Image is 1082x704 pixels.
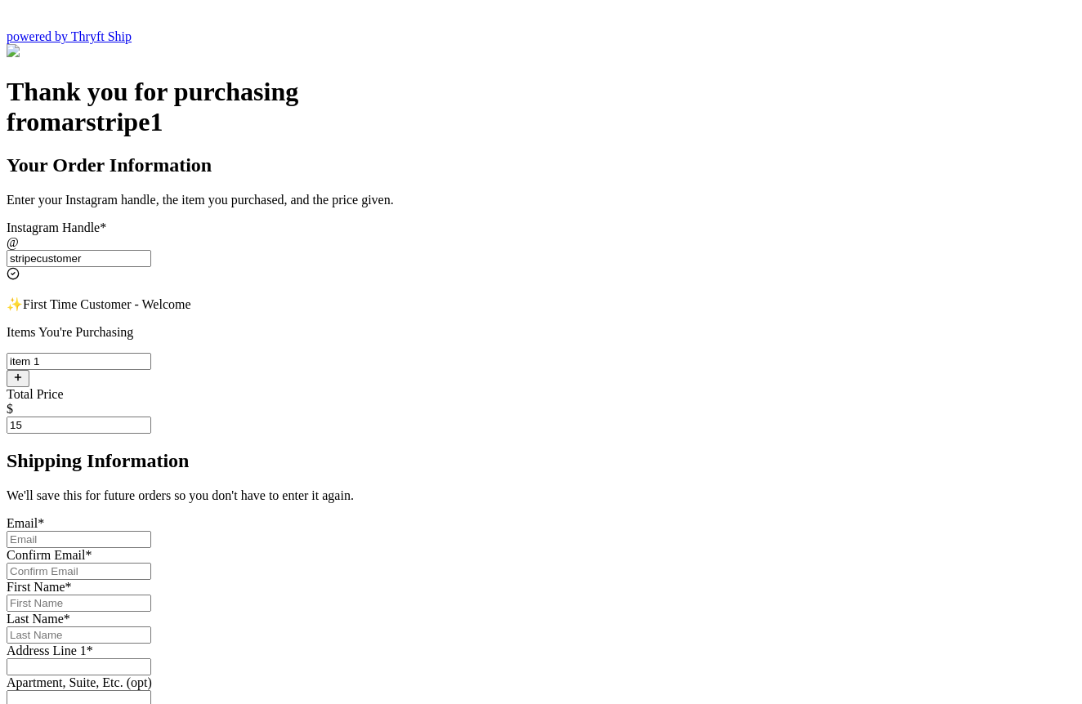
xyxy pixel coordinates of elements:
input: Confirm Email [7,563,151,580]
label: Last Name [7,612,70,626]
input: Last Name [7,626,151,644]
div: @ [7,235,1075,250]
label: Email [7,516,44,530]
label: Total Price [7,387,64,401]
label: Instagram Handle [7,221,106,234]
a: powered by Thryft Ship [7,29,132,43]
input: ex.funky hat [7,353,151,370]
input: First Name [7,595,151,612]
h2: Your Order Information [7,154,1075,176]
span: First Time Customer - Welcome [23,297,191,311]
label: Confirm Email [7,548,92,562]
span: ✨ [7,297,23,311]
h2: Shipping Information [7,450,1075,472]
label: Apartment, Suite, Etc. (opt) [7,675,152,689]
p: Enter your Instagram handle, the item you purchased, and the price given. [7,193,1075,207]
input: Enter Mutually Agreed Payment [7,417,151,434]
label: Address Line 1 [7,644,93,657]
span: arstripe1 [61,107,163,136]
p: We'll save this for future orders so you don't have to enter it again. [7,488,1075,503]
h1: Thank you for purchasing from [7,77,1075,137]
img: Customer Form Background [7,44,169,59]
div: $ [7,402,1075,417]
p: Items You're Purchasing [7,325,1075,340]
label: First Name [7,580,72,594]
input: Email [7,531,151,548]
